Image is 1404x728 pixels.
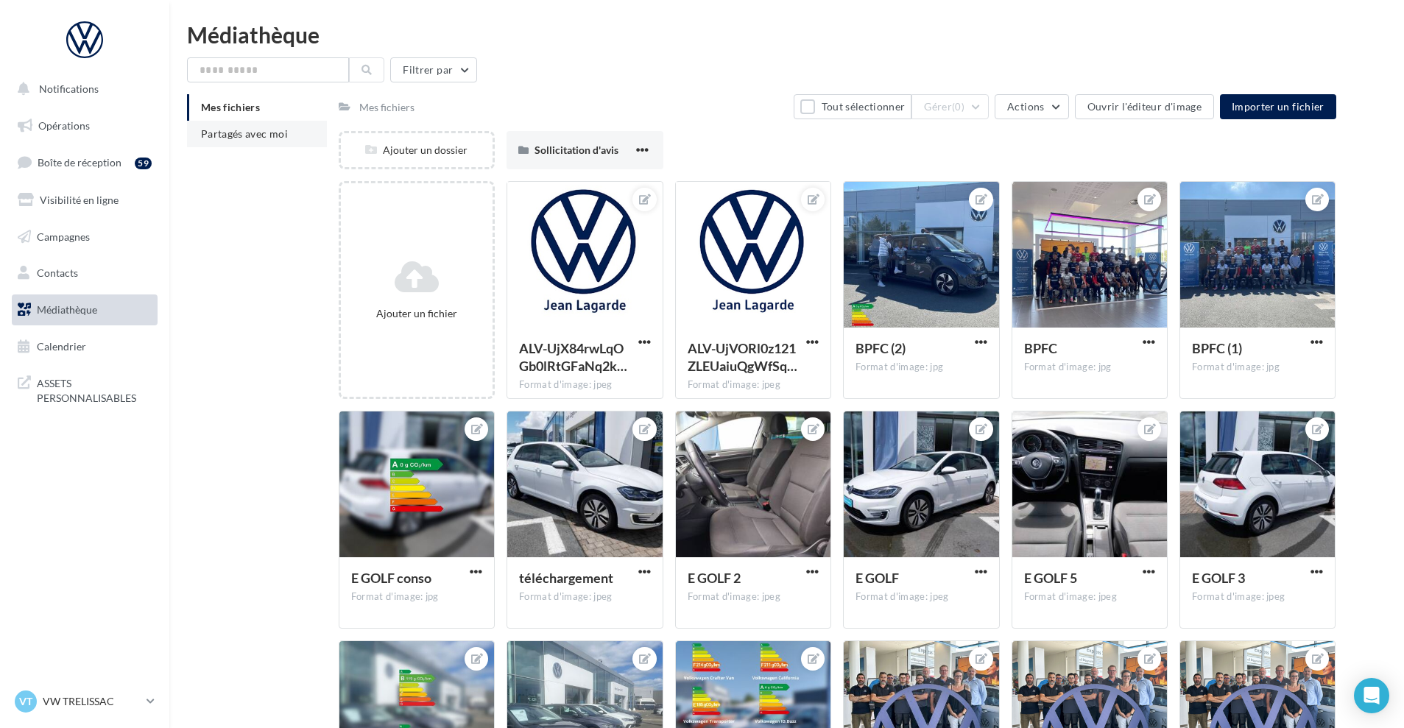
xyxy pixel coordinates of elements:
[1192,590,1323,604] div: Format d'image: jpeg
[794,94,911,119] button: Tout sélectionner
[688,378,819,392] div: Format d'image: jpeg
[688,340,797,374] span: ALV-UjVORl0z121ZLEUaiuQgWfSqlmt9IPIco1P1PbdW3haeX0uQ9cb5
[995,94,1068,119] button: Actions
[688,570,741,586] span: E GOLF 2
[39,82,99,95] span: Notifications
[1192,361,1323,374] div: Format d'image: jpg
[1075,94,1214,119] button: Ouvrir l'éditeur d'image
[952,101,964,113] span: (0)
[9,74,155,105] button: Notifications
[535,144,618,156] span: Sollicitation d'avis
[390,57,477,82] button: Filtrer par
[9,331,160,362] a: Calendrier
[688,590,819,604] div: Format d'image: jpeg
[519,590,650,604] div: Format d'image: jpeg
[1192,570,1245,586] span: E GOLF 3
[9,294,160,325] a: Médiathèque
[37,303,97,316] span: Médiathèque
[347,306,487,321] div: Ajouter un fichier
[135,158,152,169] div: 59
[341,143,493,158] div: Ajouter un dossier
[351,590,482,604] div: Format d'image: jpg
[9,222,160,252] a: Campagnes
[1024,361,1155,374] div: Format d'image: jpg
[1024,590,1155,604] div: Format d'image: jpeg
[351,570,431,586] span: E GOLF conso
[1220,94,1336,119] button: Importer un fichier
[1024,340,1057,356] span: BPFC
[911,94,989,119] button: Gérer(0)
[519,340,627,374] span: ALV-UjX84rwLqOGb0lRtGFaNq2khBlriLkv9Cfedx2s6YjomB1ADwzIV
[9,185,160,216] a: Visibilité en ligne
[856,570,899,586] span: E GOLF
[856,340,906,356] span: BPFC (2)
[37,373,152,405] span: ASSETS PERSONNALISABLES
[9,110,160,141] a: Opérations
[40,194,119,206] span: Visibilité en ligne
[519,570,613,586] span: téléchargement
[43,694,141,709] p: VW TRELISSAC
[856,361,987,374] div: Format d'image: jpg
[187,24,1386,46] div: Médiathèque
[12,688,158,715] a: VT VW TRELISSAC
[519,378,650,392] div: Format d'image: jpeg
[1192,340,1242,356] span: BPFC (1)
[38,156,121,169] span: Boîte de réception
[37,340,86,353] span: Calendrier
[37,230,90,242] span: Campagnes
[1024,570,1077,586] span: E GOLF 5
[201,127,288,140] span: Partagés avec moi
[1354,678,1389,713] div: Open Intercom Messenger
[38,119,90,132] span: Opérations
[1232,100,1324,113] span: Importer un fichier
[201,101,260,113] span: Mes fichiers
[359,100,415,115] div: Mes fichiers
[9,146,160,178] a: Boîte de réception59
[19,694,32,709] span: VT
[9,367,160,411] a: ASSETS PERSONNALISABLES
[856,590,987,604] div: Format d'image: jpeg
[37,266,78,279] span: Contacts
[9,258,160,289] a: Contacts
[1007,100,1044,113] span: Actions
